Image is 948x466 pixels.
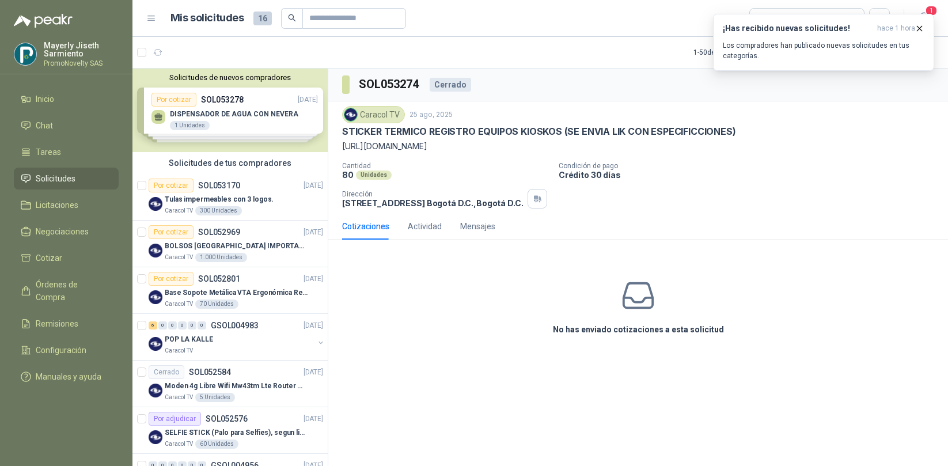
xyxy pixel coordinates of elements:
p: Los compradores han publicado nuevas solicitudes en tus categorías. [723,40,924,61]
img: Company Logo [149,290,162,304]
p: [DATE] [304,367,323,378]
a: Inicio [14,88,119,110]
p: [DATE] [304,180,323,191]
div: 1.000 Unidades [195,253,247,262]
button: ¡Has recibido nuevas solicitudes!hace 1 hora Los compradores han publicado nuevas solicitudes en ... [713,14,934,71]
p: 80 [342,170,354,180]
div: Cerrado [149,365,184,379]
p: PromoNovelty SAS [44,60,119,67]
span: Solicitudes [36,172,75,185]
a: Configuración [14,339,119,361]
span: Órdenes de Compra [36,278,108,304]
button: 1 [913,8,934,29]
p: Condición de pago [559,162,943,170]
div: 300 Unidades [195,206,242,215]
a: Remisiones [14,313,119,335]
p: 25 ago, 2025 [409,109,453,120]
div: Unidades [356,171,392,180]
img: Company Logo [149,244,162,257]
a: Cotizar [14,247,119,269]
span: hace 1 hora [877,24,915,33]
p: Caracol TV [165,440,193,449]
div: Actividad [408,220,442,233]
div: 1 - 50 de 103 [693,43,764,62]
div: Por adjudicar [149,412,201,426]
p: Caracol TV [165,206,193,215]
div: Por cotizar [149,272,194,286]
p: GSOL004983 [211,321,259,329]
div: Solicitudes de nuevos compradoresPor cotizarSOL053278[DATE] DISPENSADOR DE AGUA CON NEVERA1 Unida... [132,69,328,152]
span: 1 [925,5,938,16]
p: POP LA KALLE [165,334,213,345]
span: Cotizar [36,252,62,264]
a: Por cotizarSOL053170[DATE] Company LogoTulas impermeables con 3 logos.Caracol TV300 Unidades [132,174,328,221]
a: Solicitudes [14,168,119,190]
h3: ¡Has recibido nuevas solicitudes! [723,24,873,33]
div: 6 [149,321,157,329]
div: 0 [178,321,187,329]
div: Por cotizar [149,225,194,239]
p: SOL052584 [189,368,231,376]
img: Company Logo [149,384,162,397]
p: Caracol TV [165,253,193,262]
a: Por cotizarSOL052801[DATE] Company LogoBase Sopote Metálica VTA Ergonómica Retráctil para Portáti... [132,267,328,314]
span: Negociaciones [36,225,89,238]
div: Solicitudes de tus compradores [132,152,328,174]
p: STICKER TERMICO REGISTRO EQUIPOS KIOSKOS (SE ENVIA LIK CON ESPECIFICCIONES) [342,126,736,138]
p: Crédito 30 días [559,170,943,180]
h3: SOL053274 [359,75,420,93]
div: 60 Unidades [195,440,238,449]
div: 0 [168,321,177,329]
a: Órdenes de Compra [14,274,119,308]
img: Logo peakr [14,14,73,28]
a: Chat [14,115,119,137]
div: 0 [198,321,206,329]
div: 70 Unidades [195,300,238,309]
p: SELFIE STICK (Palo para Selfies), segun link adjunto [165,427,308,438]
p: SOL053170 [198,181,240,190]
span: Configuración [36,344,86,357]
span: Tareas [36,146,61,158]
div: 5 Unidades [195,393,235,402]
h3: No has enviado cotizaciones a esta solicitud [553,323,724,336]
a: Licitaciones [14,194,119,216]
div: Cerrado [430,78,471,92]
a: Tareas [14,141,119,163]
div: Cotizaciones [342,220,389,233]
p: Cantidad [342,162,549,170]
p: Tulas impermeables con 3 logos. [165,194,274,205]
p: Dirección [342,190,523,198]
a: Por cotizarSOL052969[DATE] Company LogoBOLSOS [GEOGRAPHIC_DATA] IMPORTADO [GEOGRAPHIC_DATA]-397-1... [132,221,328,267]
img: Company Logo [149,430,162,444]
img: Company Logo [149,197,162,211]
h1: Mis solicitudes [170,10,244,26]
a: 6 0 0 0 0 0 GSOL004983[DATE] Company LogoPOP LA KALLECaracol TV [149,319,325,355]
span: Remisiones [36,317,78,330]
p: SOL052969 [198,228,240,236]
p: [URL][DOMAIN_NAME] [342,140,934,153]
span: 16 [253,12,272,25]
p: Caracol TV [165,300,193,309]
a: Por adjudicarSOL052576[DATE] Company LogoSELFIE STICK (Palo para Selfies), segun link adjuntoCara... [132,407,328,454]
a: CerradoSOL052584[DATE] Company LogoModen 4g Libre Wifi Mw43tm Lte Router Móvil Internet 5ghzCarac... [132,361,328,407]
p: [DATE] [304,414,323,425]
img: Company Logo [14,43,36,65]
p: BOLSOS [GEOGRAPHIC_DATA] IMPORTADO [GEOGRAPHIC_DATA]-397-1 [165,241,308,252]
img: Company Logo [344,108,357,121]
span: Chat [36,119,53,132]
p: SOL052801 [198,275,240,283]
div: Todas [757,12,781,25]
span: search [288,14,296,22]
div: 0 [188,321,196,329]
p: Base Sopote Metálica VTA Ergonómica Retráctil para Portátil [165,287,308,298]
p: SOL052576 [206,415,248,423]
span: Manuales y ayuda [36,370,101,383]
button: Solicitudes de nuevos compradores [137,73,323,82]
p: [DATE] [304,274,323,285]
span: Licitaciones [36,199,78,211]
a: Manuales y ayuda [14,366,119,388]
div: Por cotizar [149,179,194,192]
p: Mayerly Jiseth Sarmiento [44,41,119,58]
p: Caracol TV [165,393,193,402]
p: [DATE] [304,320,323,331]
